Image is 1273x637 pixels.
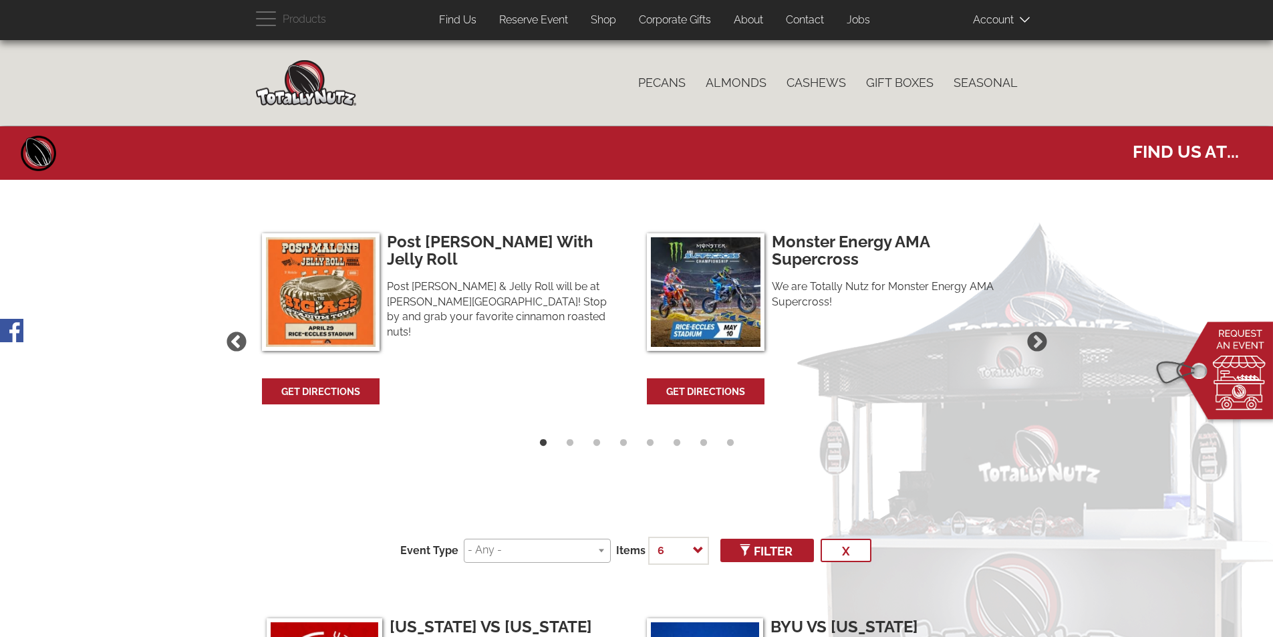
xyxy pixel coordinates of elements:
label: Event Type [400,543,458,559]
a: Get Directions [263,380,378,403]
a: Seasonal [944,69,1028,97]
input: - Any - [468,543,602,558]
p: Post [PERSON_NAME] & Jelly Roll will be at [PERSON_NAME][GEOGRAPHIC_DATA]! Stop by and grab your ... [387,279,614,340]
a: Post Malone & Jelly RollPost [PERSON_NAME] With Jelly RollPost [PERSON_NAME] & Jelly Roll will be... [262,233,618,357]
span: Find us at... [1133,135,1239,164]
button: 4 of 8 [613,436,633,457]
p: We are Totally Nutz for Monster Energy AMA Supercross! [772,279,999,310]
button: Previous [223,328,251,356]
img: Monster Energy AMA Supercross [647,233,764,351]
span: Products [283,10,326,29]
h3: Post [PERSON_NAME] With Jelly Roll [387,233,614,269]
a: Cashews [776,69,856,97]
a: Almonds [696,69,776,97]
button: Filter [720,539,814,562]
button: x [821,539,871,562]
span: Filter [742,544,793,558]
button: 7 of 8 [694,436,714,457]
a: Jobs [837,7,880,33]
a: Get Directions [648,380,763,403]
a: Corporate Gifts [629,7,721,33]
h3: Monster Energy AMA Supercross [772,233,999,269]
a: Shop [581,7,626,33]
h3: BYU VS [US_STATE] [770,618,995,636]
button: 5 of 8 [640,436,660,457]
a: Contact [776,7,834,33]
button: 6 of 8 [667,436,687,457]
a: Gift Boxes [856,69,944,97]
a: Home [19,133,59,173]
img: Post Malone & Jelly Roll [262,233,380,351]
img: Home [256,60,356,106]
a: Find Us [429,7,486,33]
a: Monster Energy AMA Supercross Monster Energy AMA SupercrossWe are Totally Nutz for Monster Energy... [647,233,1003,357]
label: Items [616,543,646,559]
button: Next [1023,328,1051,356]
button: 1 of 8 [533,436,553,457]
a: Reserve Event [489,7,578,33]
button: 8 of 8 [720,436,740,457]
a: About [724,7,773,33]
button: 3 of 8 [587,436,607,457]
button: 2 of 8 [560,436,580,457]
a: Pecans [628,69,696,97]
